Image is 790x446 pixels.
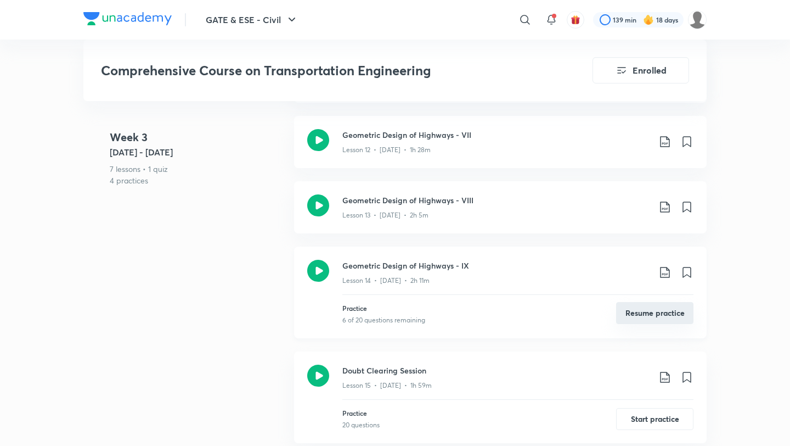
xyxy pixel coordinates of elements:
[342,129,650,141] h3: Geometric Design of Highways - VII
[688,10,707,29] img: Rahul KD
[616,302,693,324] button: Resume practice
[110,175,285,186] p: 4 practices
[342,408,380,418] p: Practice
[83,12,172,28] a: Company Logo
[571,15,580,25] img: avatar
[199,9,305,31] button: GATE & ESE - Civil
[342,365,650,376] h3: Doubt Clearing Session
[342,276,430,286] p: Lesson 14 • [DATE] • 2h 11m
[294,181,707,247] a: Geometric Design of Highways - VIIILesson 13 • [DATE] • 2h 5m
[110,146,285,159] h5: [DATE] - [DATE]
[294,247,707,352] a: Geometric Design of Highways - IXLesson 14 • [DATE] • 2h 11mPractice6 of 20 questions remainingRe...
[294,116,707,181] a: Geometric Design of Highways - VIILesson 12 • [DATE] • 1h 28m
[342,420,380,430] div: 20 questions
[342,210,428,220] p: Lesson 13 • [DATE] • 2h 5m
[342,260,650,271] h3: Geometric Design of Highways - IX
[342,145,431,155] p: Lesson 12 • [DATE] • 1h 28m
[342,194,650,206] h3: Geometric Design of Highways - VIII
[110,129,285,146] h4: Week 3
[110,163,285,175] p: 7 lessons • 1 quiz
[567,11,584,29] button: avatar
[592,57,689,83] button: Enrolled
[342,303,425,313] p: Practice
[342,381,432,391] p: Lesson 15 • [DATE] • 1h 59m
[616,408,693,430] button: Start practice
[342,315,425,325] div: 6 of 20 questions remaining
[101,63,531,79] h3: Comprehensive Course on Transportation Engineering
[83,12,172,25] img: Company Logo
[643,14,654,25] img: streak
